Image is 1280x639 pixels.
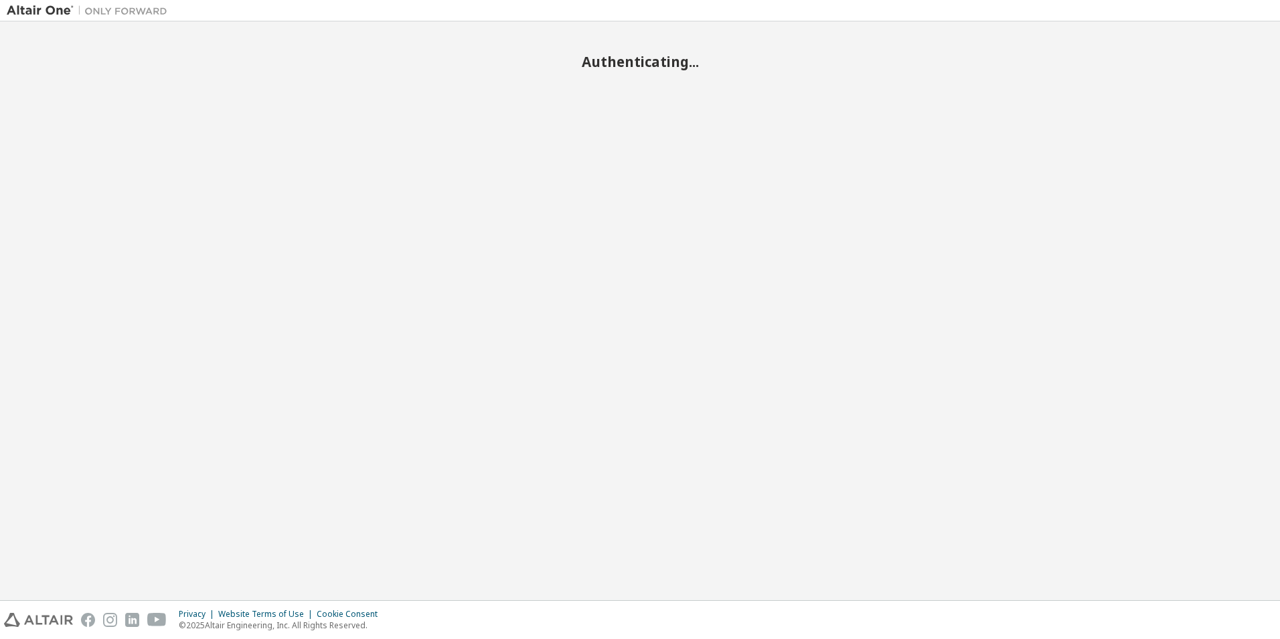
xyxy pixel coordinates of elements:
[317,609,386,620] div: Cookie Consent
[81,613,95,627] img: facebook.svg
[4,613,73,627] img: altair_logo.svg
[7,4,174,17] img: Altair One
[125,613,139,627] img: linkedin.svg
[147,613,167,627] img: youtube.svg
[7,53,1273,70] h2: Authenticating...
[179,609,218,620] div: Privacy
[179,620,386,631] p: © 2025 Altair Engineering, Inc. All Rights Reserved.
[103,613,117,627] img: instagram.svg
[218,609,317,620] div: Website Terms of Use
